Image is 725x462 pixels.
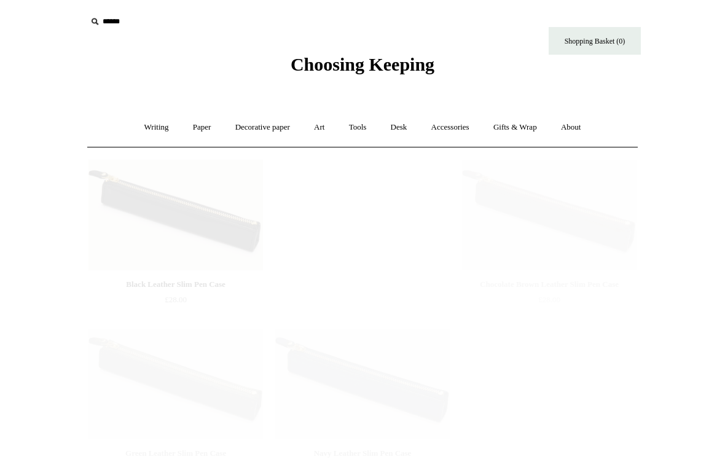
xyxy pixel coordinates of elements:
a: Black Leather Slim Pen Case £28.00 [88,277,263,327]
img: Green Leather Slim Pen Case [88,329,263,439]
a: Desk [380,111,418,144]
a: Writing [133,111,180,144]
a: Chocolate Brown Leather Slim Pen Case Chocolate Brown Leather Slim Pen Case [462,160,637,270]
a: Gifts & Wrap [482,111,548,144]
img: Black Leather Slim Pen Case [88,160,263,270]
a: Black Leather Slim Pen Case Black Leather Slim Pen Case [88,160,263,270]
span: £28.00 [165,295,187,304]
span: Choosing Keeping [291,54,434,74]
a: Choosing Keeping [291,64,434,72]
a: Decorative paper [224,111,301,144]
div: Black Leather Slim Pen Case [92,277,260,292]
img: Chocolate Brown Leather Slim Pen Case [462,160,637,270]
a: Shopping Basket (0) [549,27,641,55]
a: Accessories [420,111,480,144]
a: Art [303,111,335,144]
div: Navy Leather Slim Pen Case [278,446,447,461]
img: Navy Leather Slim Pen Case [275,329,450,439]
a: Tools [338,111,378,144]
span: £28.00 [538,295,560,304]
a: Paper [182,111,222,144]
div: Green Leather Slim Pen Case [92,446,260,461]
a: Navy Leather Slim Pen Case Navy Leather Slim Pen Case [275,329,450,439]
a: About [550,111,592,144]
div: Chocolate Brown Leather Slim Pen Case [465,277,633,292]
a: Chocolate Brown Leather Slim Pen Case £28.00 [462,277,637,327]
a: Green Leather Slim Pen Case Green Leather Slim Pen Case [88,329,263,439]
